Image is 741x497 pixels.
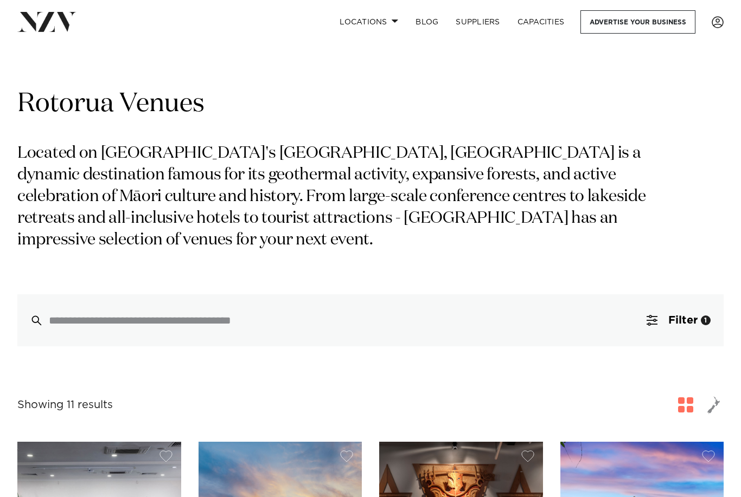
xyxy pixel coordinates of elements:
[447,10,508,34] a: SUPPLIERS
[17,87,724,121] h1: Rotorua Venues
[701,315,711,325] div: 1
[331,10,407,34] a: Locations
[509,10,573,34] a: Capacities
[17,12,76,31] img: nzv-logo.png
[17,143,688,251] p: Located on [GEOGRAPHIC_DATA]'s [GEOGRAPHIC_DATA], [GEOGRAPHIC_DATA] is a dynamic destination famo...
[17,397,113,414] div: Showing 11 results
[580,10,695,34] a: Advertise your business
[634,294,724,346] button: Filter1
[407,10,447,34] a: BLOG
[668,315,698,326] span: Filter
